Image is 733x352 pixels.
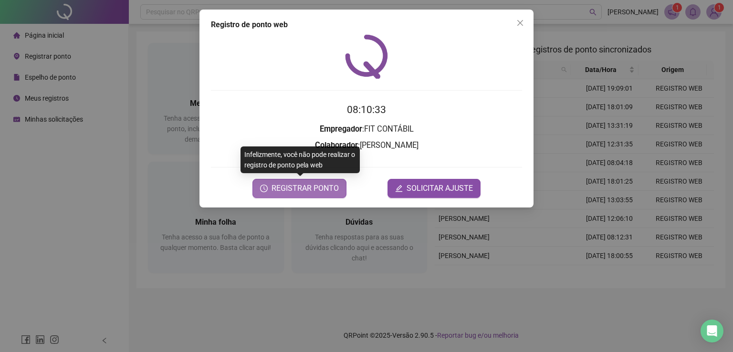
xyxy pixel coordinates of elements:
[320,124,362,134] strong: Empregador
[211,139,522,152] h3: : [PERSON_NAME]
[272,183,339,194] span: REGISTRAR PONTO
[211,123,522,135] h3: : FIT CONTÁBIL
[252,179,346,198] button: REGISTRAR PONTO
[241,146,360,173] div: Infelizmente, você não pode realizar o registro de ponto pela web
[407,183,473,194] span: SOLICITAR AJUSTE
[516,19,524,27] span: close
[347,104,386,115] time: 08:10:33
[701,320,723,342] div: Open Intercom Messenger
[315,141,358,150] strong: Colaborador
[345,34,388,79] img: QRPoint
[387,179,481,198] button: editSOLICITAR AJUSTE
[513,15,528,31] button: Close
[260,185,268,192] span: clock-circle
[211,19,522,31] div: Registro de ponto web
[395,185,403,192] span: edit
